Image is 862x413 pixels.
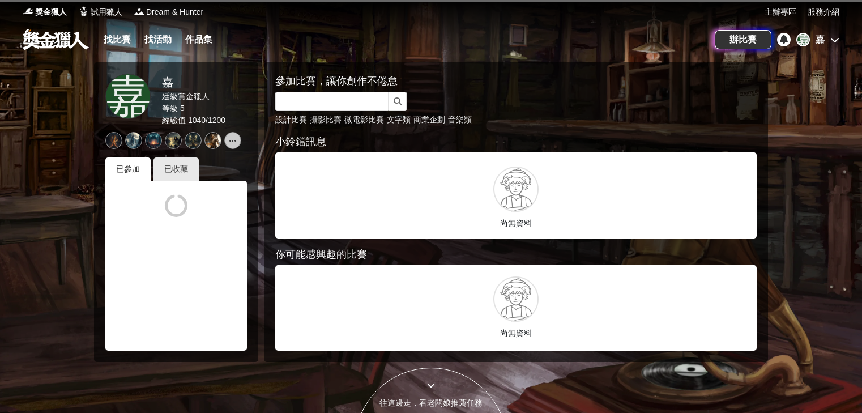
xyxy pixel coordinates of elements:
div: 往這邊走，看老闆娘推薦任務 [355,397,507,409]
a: 嘉 [105,74,151,119]
span: 經驗值 [162,116,186,125]
span: 試用獵人 [91,6,122,18]
div: 小鈴鐺訊息 [275,134,757,150]
p: 尚無資料 [281,327,751,339]
a: Logo試用獵人 [78,6,122,18]
a: 微電影比賽 [344,115,384,124]
div: 嘉 [162,74,225,91]
a: Logo獎金獵人 [23,6,67,18]
span: 獎金獵人 [35,6,67,18]
div: 已收藏 [153,157,199,181]
div: 廷級賞金獵人 [162,91,225,103]
p: 尚無資料 [284,218,748,229]
span: 5 [180,104,185,113]
div: 已參加 [105,157,151,181]
div: 你可能感興趣的比賽 [275,247,757,262]
a: 找活動 [140,32,176,48]
a: 找比賽 [99,32,135,48]
div: 參加比賽，讓你創作不倦怠 [275,74,757,89]
span: 等級 [162,104,178,113]
img: Logo [23,6,34,17]
a: LogoDream & Hunter [134,6,203,18]
a: 攝影比賽 [310,115,342,124]
a: 作品集 [181,32,217,48]
div: 嘉 [816,33,825,46]
a: 商業企劃 [413,115,445,124]
a: 音樂類 [448,115,472,124]
img: Logo [78,6,89,17]
img: Logo [134,6,145,17]
a: 設計比賽 [275,115,307,124]
span: 1040 / 1200 [188,116,225,125]
a: 辦比賽 [715,30,771,49]
div: 嘉 [796,33,810,46]
a: 文字類 [387,115,411,124]
a: 服務介紹 [808,6,839,18]
a: 主辦專區 [765,6,796,18]
span: Dream & Hunter [146,6,203,18]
